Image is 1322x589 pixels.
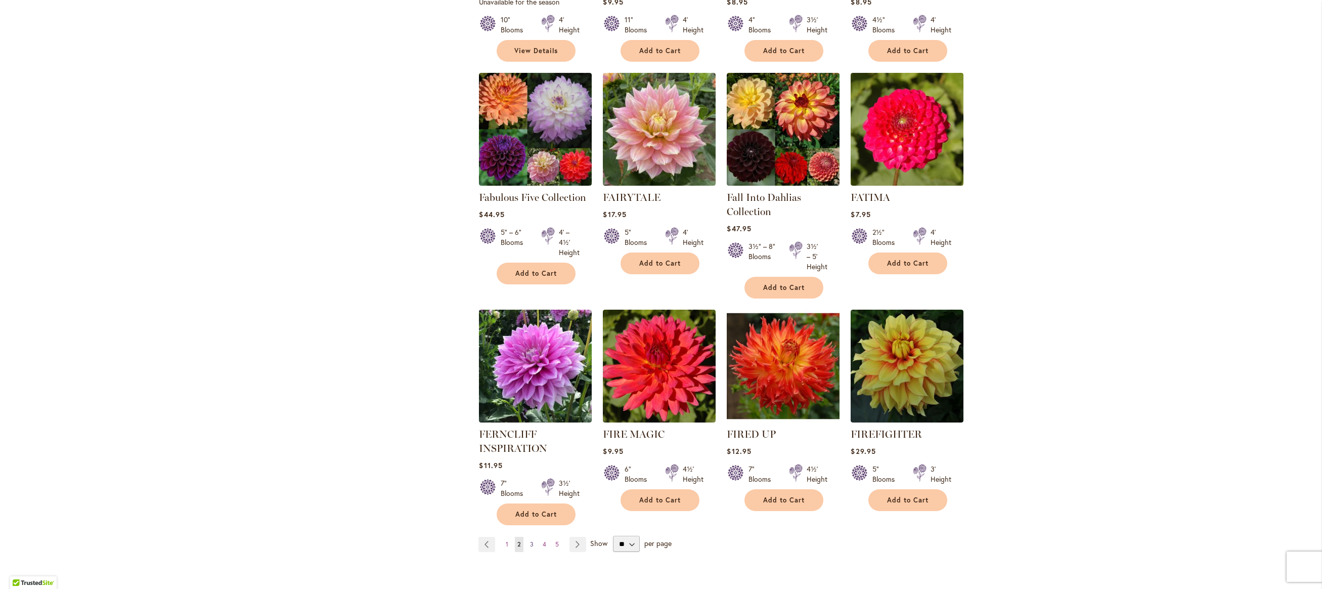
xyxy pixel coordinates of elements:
div: 3½' Height [807,15,827,35]
img: FATIMA [851,73,963,186]
a: View Details [497,40,576,62]
button: Add to Cart [868,489,947,511]
div: 4' Height [931,15,951,35]
span: 1 [506,540,508,548]
button: Add to Cart [868,40,947,62]
div: 4' Height [683,15,703,35]
a: 4 [540,537,549,552]
div: 3½" – 8" Blooms [748,241,777,272]
button: Add to Cart [744,489,823,511]
span: $17.95 [603,209,626,219]
img: Ferncliff Inspiration [479,310,592,423]
div: 4½' Height [807,464,827,484]
span: 3 [530,540,534,548]
button: Add to Cart [744,40,823,62]
button: Add to Cart [621,40,699,62]
span: $11.95 [479,460,502,470]
span: Add to Cart [887,47,929,55]
img: FIRE MAGIC [603,310,716,423]
button: Add to Cart [868,253,947,274]
span: Add to Cart [887,496,929,504]
a: 3 [527,537,536,552]
a: FIRE MAGIC [603,428,665,440]
button: Add to Cart [497,263,576,284]
a: FIREFIGHTER [851,428,922,440]
button: Add to Cart [621,253,699,274]
div: 4' Height [683,227,703,247]
a: FIRE MAGIC [603,415,716,425]
span: $12.95 [727,446,751,456]
div: 4' Height [559,15,580,35]
div: 5" Blooms [625,227,653,247]
a: Fairytale [603,178,716,188]
span: 5 [555,540,559,548]
span: Add to Cart [639,47,681,55]
span: 4 [543,540,546,548]
img: Fairytale [603,73,716,186]
a: 5 [553,537,561,552]
div: 6" Blooms [625,464,653,484]
div: 3½' Height [559,478,580,498]
span: $44.95 [479,209,504,219]
div: 7" Blooms [748,464,777,484]
span: $47.95 [727,224,751,233]
span: Add to Cart [887,259,929,268]
span: Show [590,538,607,548]
a: Fall Into Dahlias Collection [727,178,840,188]
div: 4½" Blooms [872,15,901,35]
div: 4' – 4½' Height [559,227,580,258]
span: $29.95 [851,446,875,456]
div: 10" Blooms [501,15,529,35]
a: Ferncliff Inspiration [479,415,592,425]
div: 11" Blooms [625,15,653,35]
img: FIRED UP [727,310,840,423]
span: Add to Cart [639,496,681,504]
a: 1 [503,537,511,552]
span: Add to Cart [763,283,805,292]
a: Fabulous Five Collection [479,191,586,203]
iframe: Launch Accessibility Center [8,553,36,581]
div: 7" Blooms [501,478,529,498]
div: 5" Blooms [872,464,901,484]
button: Add to Cart [621,489,699,511]
img: FIREFIGHTER [851,310,963,423]
a: FIRED UP [727,428,776,440]
span: Add to Cart [515,510,557,519]
div: 3' Height [931,464,951,484]
div: 2½" Blooms [872,227,901,247]
span: Add to Cart [763,47,805,55]
div: 4½' Height [683,464,703,484]
a: FERNCLIFF INSPIRATION [479,428,547,454]
span: 2 [517,540,521,548]
span: Add to Cart [515,269,557,278]
div: 3½' – 5' Height [807,241,827,272]
div: 4" Blooms [748,15,777,35]
span: $9.95 [603,446,623,456]
a: Fall Into Dahlias Collection [727,191,801,218]
span: Add to Cart [763,496,805,504]
button: Add to Cart [497,503,576,525]
img: Fabulous Five Collection [479,73,592,186]
a: FATIMA [851,191,890,203]
span: View Details [514,47,558,55]
img: Fall Into Dahlias Collection [727,73,840,186]
span: Add to Cart [639,259,681,268]
span: $7.95 [851,209,870,219]
a: FIRED UP [727,415,840,425]
a: FATIMA [851,178,963,188]
a: FIREFIGHTER [851,415,963,425]
span: per page [644,538,672,548]
div: 4' Height [931,227,951,247]
a: Fabulous Five Collection [479,178,592,188]
button: Add to Cart [744,277,823,299]
div: 5" – 6" Blooms [501,227,529,258]
a: FAIRYTALE [603,191,660,203]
